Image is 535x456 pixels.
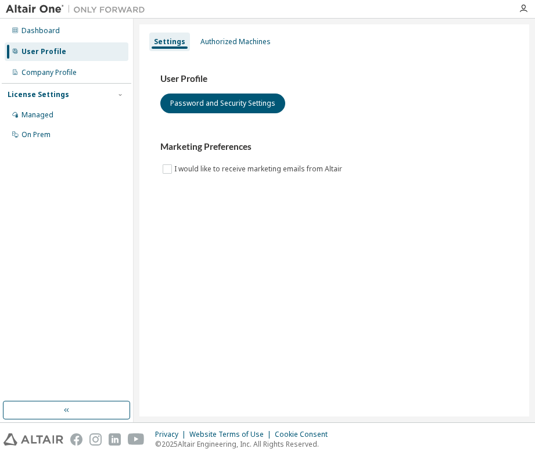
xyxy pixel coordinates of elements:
[154,37,185,46] div: Settings
[89,433,102,446] img: instagram.svg
[109,433,121,446] img: linkedin.svg
[70,433,82,446] img: facebook.svg
[21,110,53,120] div: Managed
[160,94,285,113] button: Password and Security Settings
[3,433,63,446] img: altair_logo.svg
[189,430,275,439] div: Website Terms of Use
[8,90,69,99] div: License Settings
[21,68,77,77] div: Company Profile
[160,73,508,85] h3: User Profile
[6,3,151,15] img: Altair One
[21,47,66,56] div: User Profile
[21,26,60,35] div: Dashboard
[174,162,344,176] label: I would like to receive marketing emails from Altair
[155,439,335,449] p: © 2025 Altair Engineering, Inc. All Rights Reserved.
[128,433,145,446] img: youtube.svg
[21,130,51,139] div: On Prem
[275,430,335,439] div: Cookie Consent
[155,430,189,439] div: Privacy
[200,37,271,46] div: Authorized Machines
[160,141,508,153] h3: Marketing Preferences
